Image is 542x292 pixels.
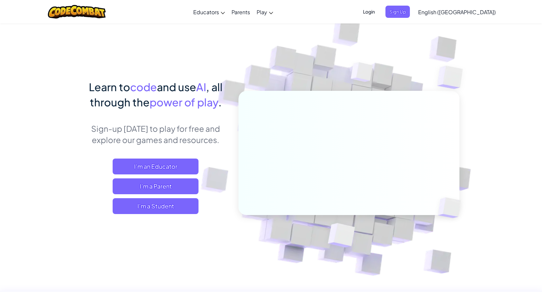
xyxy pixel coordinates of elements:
[130,80,157,93] span: code
[228,3,253,21] a: Parents
[150,95,218,109] span: power of play
[48,5,106,18] img: CodeCombat logo
[196,80,206,93] span: AI
[424,50,481,105] img: Overlap cubes
[113,198,199,214] button: I'm a Student
[157,80,196,93] span: and use
[83,123,229,145] p: Sign-up [DATE] to play for free and explore our games and resources.
[359,6,379,18] button: Login
[385,6,410,18] button: Sign Up
[338,49,386,98] img: Overlap cubes
[311,209,371,264] img: Overlap cubes
[415,3,499,21] a: English ([GEOGRAPHIC_DATA])
[89,80,130,93] span: Learn to
[253,3,276,21] a: Play
[418,9,496,16] span: English ([GEOGRAPHIC_DATA])
[257,9,267,16] span: Play
[113,159,199,174] a: I'm an Educator
[218,95,222,109] span: .
[113,178,199,194] a: I'm a Parent
[193,9,219,16] span: Educators
[190,3,228,21] a: Educators
[427,184,476,232] img: Overlap cubes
